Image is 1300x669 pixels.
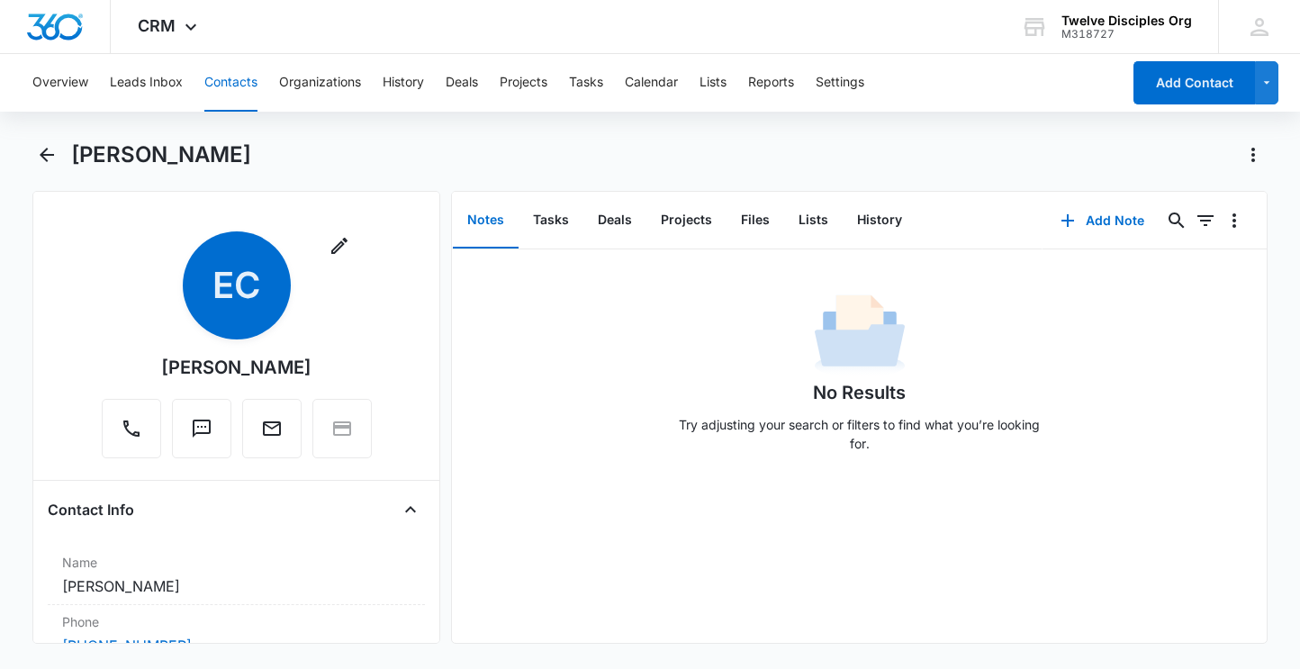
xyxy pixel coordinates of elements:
button: History [843,193,916,249]
div: [PERSON_NAME] [161,354,311,381]
button: Calendar [625,54,678,112]
button: Organizations [279,54,361,112]
button: Add Note [1043,199,1162,242]
div: account name [1061,14,1192,28]
img: No Data [815,289,905,379]
button: Contacts [204,54,257,112]
button: Reports [748,54,794,112]
h4: Contact Info [48,499,134,520]
button: Actions [1239,140,1268,169]
button: Back [32,140,60,169]
button: Notes [453,193,519,249]
button: Deals [583,193,646,249]
button: Tasks [519,193,583,249]
button: Filters [1191,206,1220,235]
button: Projects [646,193,727,249]
a: [PHONE_NUMBER] [62,635,192,656]
button: Overflow Menu [1220,206,1249,235]
div: account id [1061,28,1192,41]
a: Email [242,427,302,442]
button: Call [102,399,161,458]
button: Tasks [569,54,603,112]
h1: No Results [813,379,906,406]
button: History [383,54,424,112]
div: Phone[PHONE_NUMBER] [48,605,425,664]
button: Projects [500,54,547,112]
span: EC [183,231,291,339]
button: Lists [784,193,843,249]
button: Email [242,399,302,458]
button: Leads Inbox [110,54,183,112]
h1: [PERSON_NAME] [71,141,251,168]
button: Lists [700,54,727,112]
button: Deals [446,54,478,112]
div: Name[PERSON_NAME] [48,546,425,605]
dd: [PERSON_NAME] [62,575,411,597]
a: Call [102,427,161,442]
button: Settings [816,54,864,112]
span: CRM [138,16,176,35]
p: Try adjusting your search or filters to find what you’re looking for. [671,415,1049,453]
button: Text [172,399,231,458]
label: Name [62,553,411,572]
button: Files [727,193,784,249]
button: Add Contact [1133,61,1255,104]
button: Close [396,495,425,524]
label: Phone [62,612,411,631]
button: Overview [32,54,88,112]
a: Text [172,427,231,442]
button: Search... [1162,206,1191,235]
